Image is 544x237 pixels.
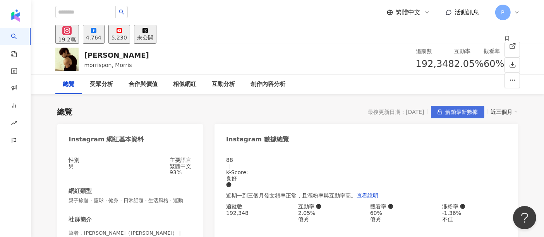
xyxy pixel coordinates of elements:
img: KOL Avatar [55,48,79,71]
div: 總覽 [63,80,75,89]
div: 受眾分析 [90,80,113,89]
span: morrispon, Morris [84,62,132,68]
div: 社群簡介 [69,216,92,224]
div: 觀看率 [484,47,504,55]
div: 近期一到三個月發文頻率正常，且漲粉率與互動率高。 [226,188,506,203]
div: 合作與價值 [129,80,158,89]
span: 解鎖最新數據 [446,106,478,118]
div: 總覽 [57,106,73,117]
div: -1.36% [442,210,506,216]
div: 4,764 [86,34,101,41]
div: 優秀 [298,216,362,222]
div: 88 [226,157,506,163]
div: 繁體中文 [170,163,191,169]
div: 性別 [69,157,80,163]
span: lock [437,109,443,115]
div: 互動分析 [212,80,235,89]
span: P [501,8,504,17]
span: rise [11,115,17,133]
span: 2.05% [454,57,484,72]
div: 近三個月 [491,107,518,117]
div: 最後更新日期：[DATE] [368,109,424,115]
div: 創作內容分析 [251,80,286,89]
div: K-Score : [226,169,506,188]
div: 2.05% [298,210,362,216]
span: 繁體中文 [396,8,421,17]
div: Instagram 網紅基本資料 [69,135,144,144]
div: 互動率 [454,47,484,55]
div: 網紅類型 [69,187,92,195]
button: 19.2萬 [55,25,79,44]
div: 優秀 [370,216,434,222]
span: 192,348 [416,58,454,69]
div: [PERSON_NAME] [84,50,149,60]
span: 親子旅遊 · 籃球 · 健身 · 日常話題 · 生活風格 · 運動 [69,197,192,204]
span: 60% [484,57,504,72]
div: 追蹤數 [416,47,454,55]
div: 60% [370,210,434,216]
div: 5,230 [112,34,127,41]
div: 未公開 [137,34,153,41]
span: search [119,9,124,15]
div: 良好 [226,175,506,182]
div: 19.2萬 [58,36,76,43]
div: 192,348 [226,210,290,216]
img: logo icon [9,9,22,22]
div: 男 [69,163,80,169]
div: 不佳 [442,216,506,222]
div: 互動率 [298,203,362,210]
a: search [11,28,26,58]
div: 主要語言 [170,157,191,163]
iframe: Help Scout Beacon - Open [513,206,536,229]
div: 觀看率 [370,203,434,210]
div: 漲粉率 [442,203,506,210]
span: 查看說明 [357,192,378,199]
button: 5,230 [108,25,130,44]
button: 未公開 [134,25,156,44]
div: 相似網紅 [173,80,197,89]
button: 查看說明 [356,188,379,203]
button: 4,764 [83,25,105,44]
div: Instagram 數據總覽 [226,135,289,144]
span: 93% [170,169,182,175]
div: 追蹤數 [226,203,290,210]
span: 活動訊息 [455,9,480,16]
button: 解鎖最新數據 [431,106,484,118]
